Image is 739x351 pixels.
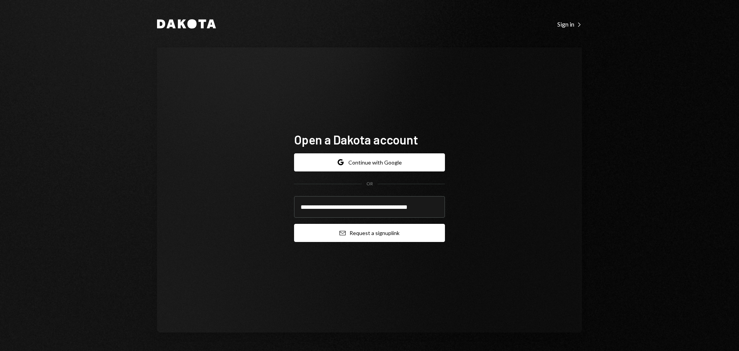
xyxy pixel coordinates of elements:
div: OR [366,181,373,187]
button: Request a signuplink [294,224,445,242]
button: Continue with Google [294,153,445,171]
h1: Open a Dakota account [294,132,445,147]
a: Sign in [557,20,582,28]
